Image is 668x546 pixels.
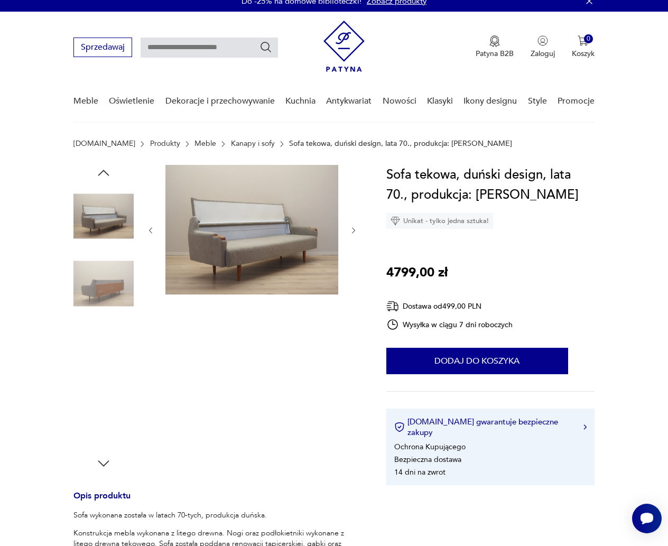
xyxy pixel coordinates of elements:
[386,165,595,205] h1: Sofa tekowa, duński design, lata 70., produkcja: [PERSON_NAME]
[489,35,500,47] img: Ikona medalu
[394,422,405,432] img: Ikona certyfikatu
[73,38,132,57] button: Sprzedawaj
[394,467,446,477] li: 14 dni na zwrot
[531,49,555,59] p: Zaloguj
[386,213,493,229] div: Unikat - tylko jedna sztuka!
[476,35,514,59] button: Patyna B2B
[386,318,513,331] div: Wysyłka w ciągu 7 dni roboczych
[583,424,587,430] img: Ikona strzałki w prawo
[584,34,593,43] div: 0
[165,165,338,294] img: Zdjęcie produktu Sofa tekowa, duński design, lata 70., produkcja: Dania
[73,186,134,246] img: Zdjęcie produktu Sofa tekowa, duński design, lata 70., produkcja: Dania
[386,300,399,313] img: Ikona dostawy
[386,263,448,283] p: 4799,00 zł
[558,81,595,122] a: Promocje
[231,140,275,148] a: Kanapy i sofy
[386,300,513,313] div: Dostawa od 499,00 PLN
[323,21,365,72] img: Patyna - sklep z meblami i dekoracjami vintage
[632,504,662,533] iframe: Smartsupp widget button
[73,388,134,449] img: Zdjęcie produktu Sofa tekowa, duński design, lata 70., produkcja: Dania
[476,49,514,59] p: Patyna B2B
[73,81,98,122] a: Meble
[326,81,372,122] a: Antykwariat
[572,49,595,59] p: Koszyk
[383,81,416,122] a: Nowości
[73,44,132,52] a: Sprzedawaj
[73,140,135,148] a: [DOMAIN_NAME]
[386,348,568,374] button: Dodaj do koszyka
[391,216,400,226] img: Ikona diamentu
[73,321,134,381] img: Zdjęcie produktu Sofa tekowa, duński design, lata 70., produkcja: Dania
[463,81,517,122] a: Ikony designu
[578,35,588,46] img: Ikona koszyka
[394,455,461,465] li: Bezpieczna dostawa
[285,81,316,122] a: Kuchnia
[394,442,466,452] li: Ochrona Kupującego
[194,140,216,148] a: Meble
[572,35,595,59] button: 0Koszyk
[289,140,512,148] p: Sofa tekowa, duński design, lata 70., produkcja: [PERSON_NAME]
[528,81,547,122] a: Style
[109,81,154,122] a: Oświetlenie
[150,140,180,148] a: Produkty
[476,35,514,59] a: Ikona medaluPatyna B2B
[394,417,587,438] button: [DOMAIN_NAME] gwarantuje bezpieczne zakupy
[259,41,272,53] button: Szukaj
[165,81,275,122] a: Dekoracje i przechowywanie
[73,510,361,521] p: Sofa wykonana została w latach 70-tych, produkcja duńska.
[73,493,361,510] h3: Opis produktu
[537,35,548,46] img: Ikonka użytkownika
[427,81,453,122] a: Klasyki
[73,254,134,314] img: Zdjęcie produktu Sofa tekowa, duński design, lata 70., produkcja: Dania
[531,35,555,59] button: Zaloguj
